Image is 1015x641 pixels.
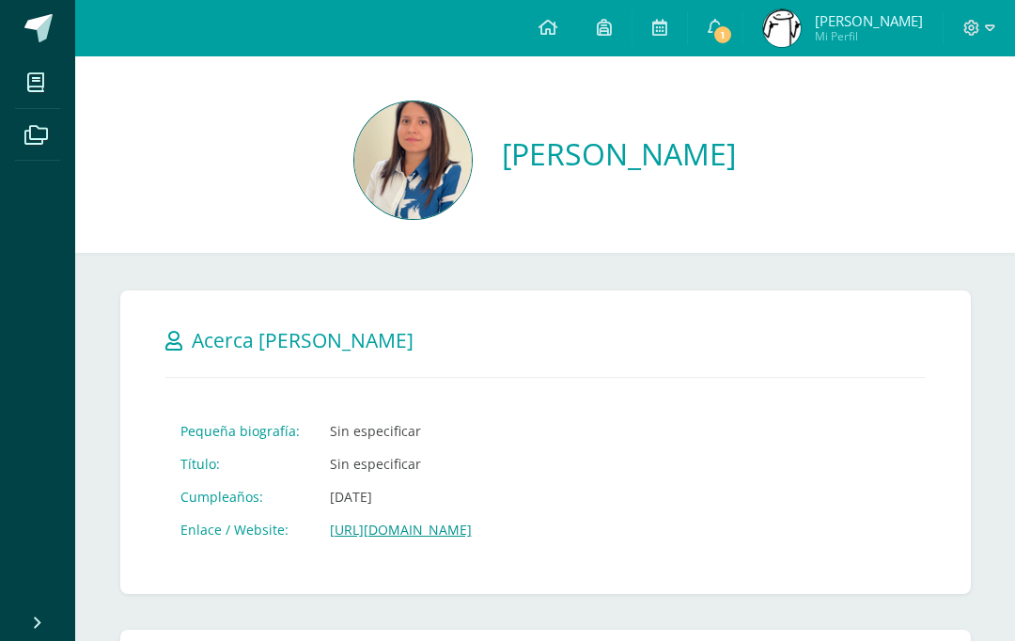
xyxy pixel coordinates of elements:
td: [DATE] [315,480,487,513]
a: [PERSON_NAME] [502,133,736,174]
td: Título: [165,447,315,480]
img: 7d49e2e3a25d735fe4f7cd5834adb06c.png [763,9,801,47]
td: Cumpleaños: [165,480,315,513]
td: Pequeña biografía: [165,414,315,447]
td: Enlace / Website: [165,513,315,546]
a: [URL][DOMAIN_NAME] [330,521,472,539]
span: Mi Perfil [815,28,923,44]
td: Sin especificar [315,414,487,447]
td: Sin especificar [315,447,487,480]
span: [PERSON_NAME] [815,11,923,30]
span: 1 [712,24,733,45]
img: cc387557b926ceddaa4bb7104114d075.png [354,102,472,219]
span: Acerca [PERSON_NAME] [192,327,414,353]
